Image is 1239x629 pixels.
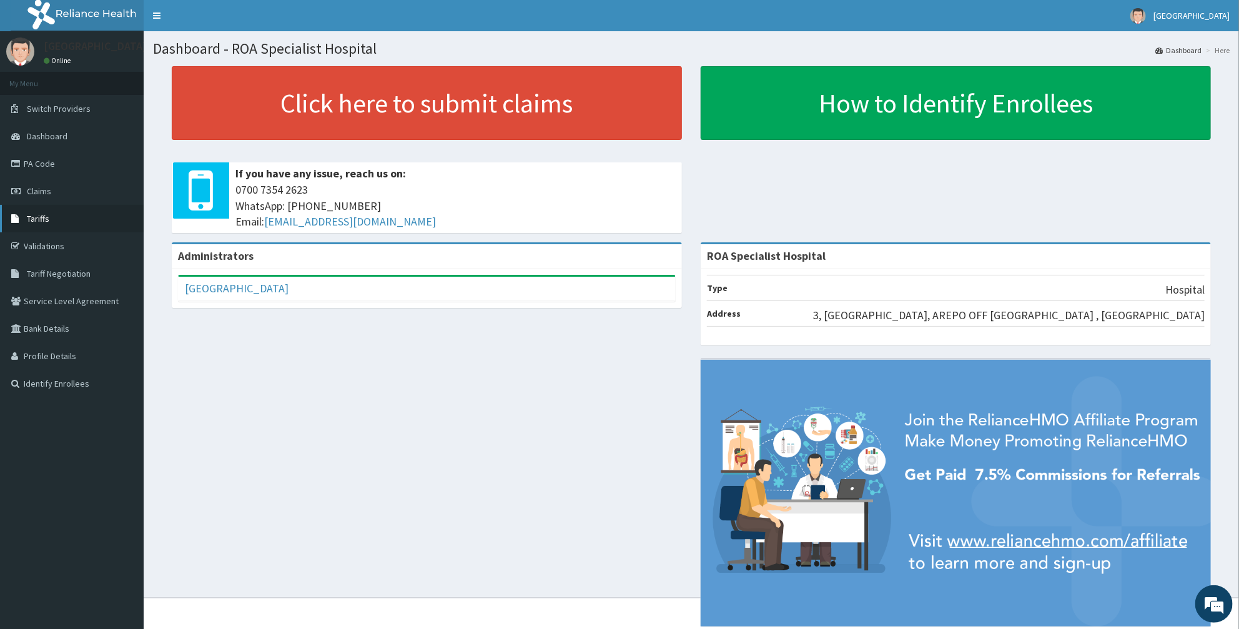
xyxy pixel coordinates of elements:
[153,41,1230,57] h1: Dashboard - ROA Specialist Hospital
[264,214,436,229] a: [EMAIL_ADDRESS][DOMAIN_NAME]
[235,166,406,181] b: If you have any issue, reach us on:
[172,66,682,140] a: Click here to submit claims
[27,131,67,142] span: Dashboard
[27,186,51,197] span: Claims
[235,182,676,230] span: 0700 7354 2623 WhatsApp: [PHONE_NUMBER] Email:
[27,103,91,114] span: Switch Providers
[707,249,826,263] strong: ROA Specialist Hospital
[701,360,1211,627] img: provider-team-banner.png
[1130,8,1146,24] img: User Image
[1203,45,1230,56] li: Here
[185,281,289,295] a: [GEOGRAPHIC_DATA]
[44,41,147,52] p: [GEOGRAPHIC_DATA]
[701,66,1211,140] a: How to Identify Enrollees
[1153,10,1230,21] span: [GEOGRAPHIC_DATA]
[44,56,74,65] a: Online
[6,37,34,66] img: User Image
[813,307,1205,324] p: 3, [GEOGRAPHIC_DATA], AREPO OFF [GEOGRAPHIC_DATA] , [GEOGRAPHIC_DATA]
[1155,45,1202,56] a: Dashboard
[707,282,728,294] b: Type
[1165,282,1205,298] p: Hospital
[178,249,254,263] b: Administrators
[27,268,91,279] span: Tariff Negotiation
[707,308,741,319] b: Address
[27,213,49,224] span: Tariffs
